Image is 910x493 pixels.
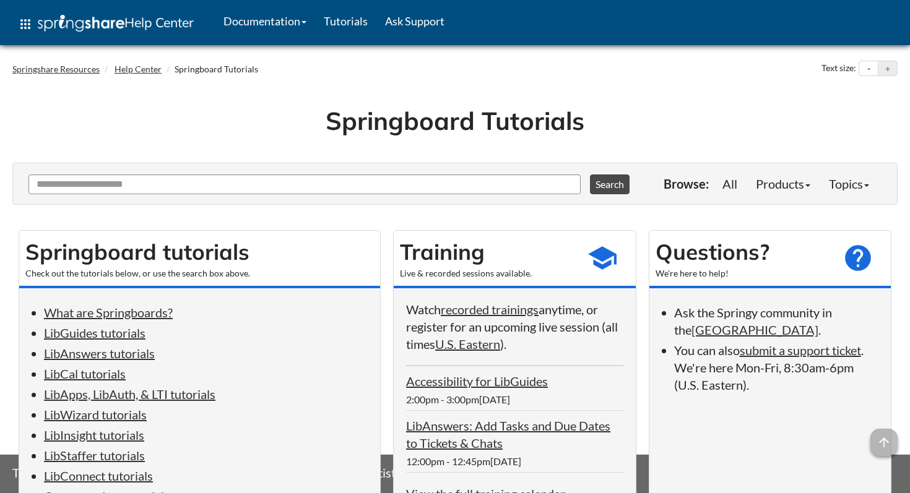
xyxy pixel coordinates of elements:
[215,6,315,36] a: Documentation
[435,337,500,351] a: U.S. Eastern
[713,171,747,196] a: All
[44,305,173,320] a: What are Springboards?
[656,237,831,267] h2: Questions?
[44,427,144,442] a: LibInsight tutorials
[820,171,878,196] a: Topics
[115,64,162,74] a: Help Center
[870,429,898,456] span: arrow_upward
[400,237,576,267] h2: Training
[441,302,539,317] a: recorded trainings
[740,343,861,358] a: submit a support ticket
[25,237,374,267] h2: Springboard tutorials
[406,393,510,405] span: 2:00pm - 3:00pm[DATE]
[691,322,818,337] a: [GEOGRAPHIC_DATA]
[674,341,879,393] li: You can also . We're here Mon-Fri, 8:30am-6pm (U.S. Eastern).
[400,267,576,280] div: Live & recorded sessions available.
[9,6,202,43] a: apps Help Center
[406,374,548,388] a: Accessibility for LibGuides
[406,455,521,467] span: 12:00pm - 12:45pm[DATE]
[44,468,153,483] a: LibConnect tutorials
[590,174,630,194] button: Search
[12,64,100,74] a: Springshare Resources
[747,171,820,196] a: Products
[870,430,898,445] a: arrow_upward
[44,448,145,463] a: LibStaffer tutorials
[44,407,147,422] a: LibWizard tutorials
[38,15,124,32] img: Springshare
[44,366,126,381] a: LibCal tutorials
[819,61,859,77] div: Text size:
[25,267,374,280] div: Check out the tutorials below, or use the search box above.
[22,103,888,138] h1: Springboard Tutorials
[315,6,376,36] a: Tutorials
[406,301,623,353] p: Watch anytime, or register for an upcoming live session (all times ).
[44,325,145,340] a: LibGuides tutorials
[859,61,878,76] button: Decrease text size
[878,61,897,76] button: Increase text size
[406,418,610,450] a: LibAnswers: Add Tasks and Due Dates to Tickets & Chats
[44,387,215,401] a: LibApps, LibAuth, & LTI tutorials
[843,242,873,273] span: help
[376,6,453,36] a: Ask Support
[587,242,618,273] span: school
[124,14,194,30] span: Help Center
[674,304,879,338] li: Ask the Springy community in the .
[163,63,258,75] li: Springboard Tutorials
[656,267,831,280] div: We're here to help!
[44,346,155,361] a: LibAnswers tutorials
[664,175,709,192] p: Browse:
[18,17,33,32] span: apps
